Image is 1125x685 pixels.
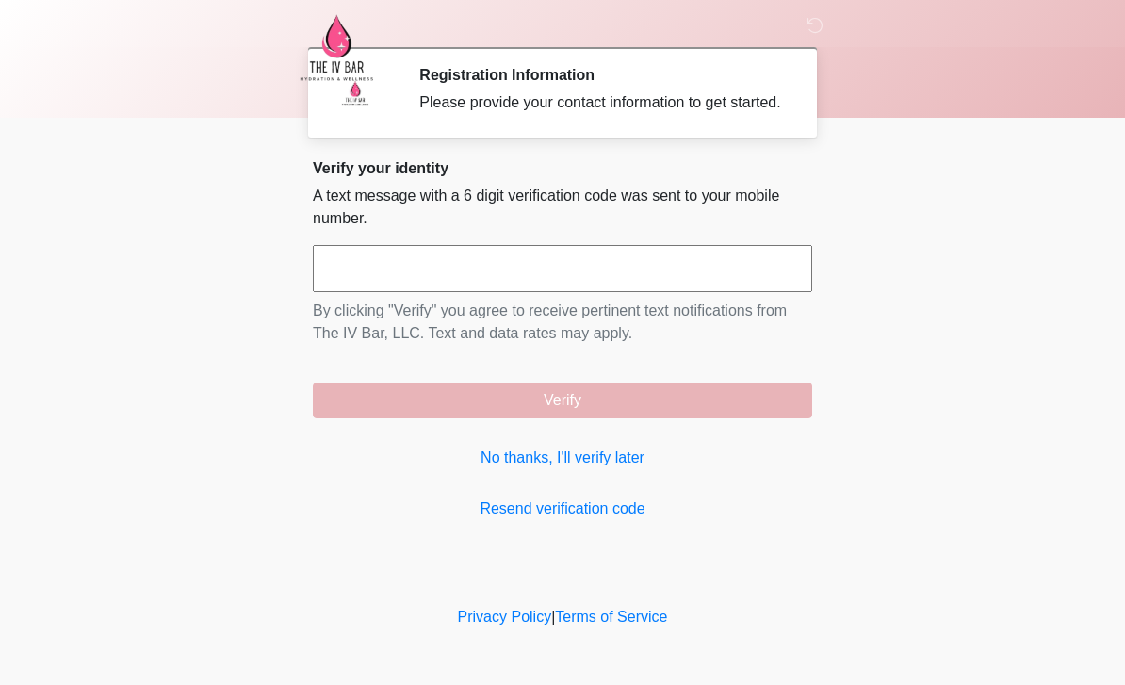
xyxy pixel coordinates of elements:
[313,159,812,177] h2: Verify your identity
[313,383,812,418] button: Verify
[313,300,812,345] p: By clicking "Verify" you agree to receive pertinent text notifications from The IV Bar, LLC. Text...
[313,185,812,230] p: A text message with a 6 digit verification code was sent to your mobile number.
[458,609,552,625] a: Privacy Policy
[313,447,812,469] a: No thanks, I'll verify later
[313,497,812,520] a: Resend verification code
[294,14,379,81] img: The IV Bar, LLC Logo
[555,609,667,625] a: Terms of Service
[551,609,555,625] a: |
[419,91,784,114] div: Please provide your contact information to get started.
